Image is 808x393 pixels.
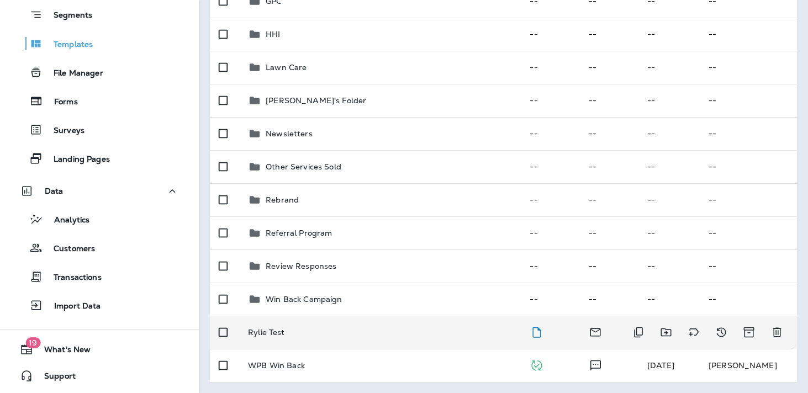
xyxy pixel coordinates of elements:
p: Other Services Sold [266,162,341,171]
p: Newsletters [266,129,313,138]
td: -- [580,51,638,84]
td: -- [521,18,579,51]
td: -- [700,51,797,84]
p: Review Responses [266,262,336,270]
td: -- [638,51,700,84]
p: Customers [43,244,95,254]
td: -- [638,150,700,183]
button: Delete [766,321,788,343]
td: -- [638,283,700,316]
button: Landing Pages [11,147,188,170]
span: Text [589,359,603,369]
button: Add tags [683,321,705,343]
td: -- [580,216,638,249]
td: -- [521,216,579,249]
p: Segments [43,10,92,22]
span: Draft [530,326,543,336]
td: -- [521,150,579,183]
td: -- [580,249,638,283]
td: [PERSON_NAME] [700,349,797,382]
td: -- [700,183,797,216]
td: -- [700,216,797,249]
p: Analytics [43,215,89,226]
p: Surveys [43,126,85,136]
td: -- [638,117,700,150]
td: -- [638,84,700,117]
button: 19What's New [11,338,188,360]
p: HHI [266,30,280,39]
td: -- [580,18,638,51]
button: Forms [11,89,188,113]
td: -- [521,183,579,216]
button: Data [11,180,188,202]
button: Transactions [11,265,188,288]
button: Import Data [11,294,188,317]
button: Analytics [11,208,188,231]
td: -- [521,51,579,84]
p: Referral Program [266,229,332,237]
p: Rylie Test [248,328,284,337]
td: -- [638,249,700,283]
span: Support [33,371,76,385]
td: -- [700,18,797,51]
td: -- [638,216,700,249]
button: Move to folder [655,321,677,343]
p: Data [45,187,64,195]
td: -- [700,84,797,117]
td: -- [700,117,797,150]
button: Customers [11,236,188,259]
button: Segments [11,3,188,26]
p: Templates [43,40,93,50]
button: Templates [11,32,188,55]
span: What's New [33,345,91,358]
td: -- [580,117,638,150]
td: -- [700,150,797,183]
p: Import Data [43,301,101,312]
span: 19 [25,337,40,348]
span: Email [589,326,602,336]
td: -- [580,183,638,216]
p: Forms [43,97,78,108]
span: Jason Munk [647,360,674,370]
button: Duplicate [627,321,649,343]
td: -- [580,283,638,316]
td: -- [521,249,579,283]
td: -- [521,84,579,117]
td: -- [580,150,638,183]
td: -- [700,249,797,283]
p: File Manager [43,68,103,79]
p: Landing Pages [43,155,110,165]
button: Surveys [11,118,188,141]
button: Support [11,365,188,387]
button: File Manager [11,61,188,84]
p: [PERSON_NAME]'s Folder [266,96,366,105]
td: -- [638,18,700,51]
td: -- [521,283,579,316]
button: Archive [738,321,761,343]
button: View Changelog [710,321,732,343]
td: -- [700,283,797,316]
td: -- [521,117,579,150]
span: Published [530,359,543,369]
td: -- [638,183,700,216]
p: Lawn Care [266,63,307,72]
p: Win Back Campaign [266,295,342,304]
p: WPB Win Back [248,361,305,370]
p: Rebrand [266,195,299,204]
p: Transactions [43,273,102,283]
td: -- [580,84,638,117]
